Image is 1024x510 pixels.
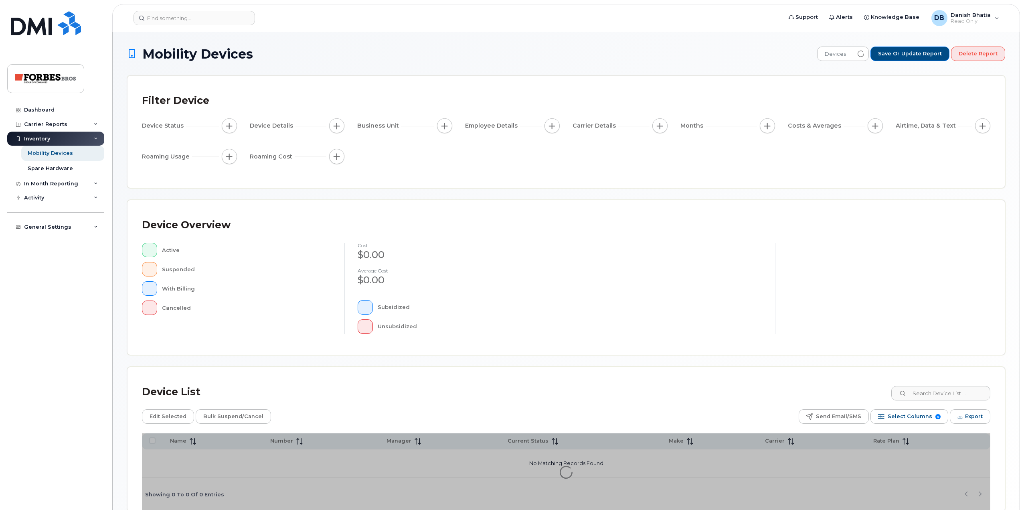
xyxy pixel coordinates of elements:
div: Subsidized [378,300,547,315]
button: Edit Selected [142,409,194,424]
div: Cancelled [162,301,332,315]
button: Bulk Suspend/Cancel [196,409,271,424]
h4: cost [358,243,547,248]
div: Active [162,243,332,257]
div: Device List [142,382,200,402]
button: Delete Report [951,47,1005,61]
span: Export [965,410,983,423]
button: Send Email/SMS [799,409,869,424]
span: Select Columns [888,410,932,423]
span: Carrier Details [573,122,618,130]
div: Unsubsidized [378,319,547,334]
span: 9 [935,414,941,419]
span: Delete Report [959,50,998,57]
span: Airtime, Data & Text [896,122,958,130]
div: $0.00 [358,273,547,287]
button: Export [950,409,990,424]
span: Send Email/SMS [816,410,861,423]
h4: Average cost [358,268,547,273]
div: $0.00 [358,248,547,262]
div: Suspended [162,262,332,276]
span: Save or Update Report [878,50,942,57]
input: Search Device List ... [891,386,990,400]
span: Device Details [250,122,295,130]
span: Business Unit [357,122,401,130]
span: Roaming Usage [142,152,192,161]
div: Filter Device [142,90,209,111]
div: With Billing [162,281,332,296]
span: Employee Details [465,122,520,130]
span: Roaming Cost [250,152,295,161]
span: Costs & Averages [788,122,844,130]
span: Device Status [142,122,186,130]
span: Edit Selected [150,410,186,423]
button: Select Columns 9 [870,409,948,424]
span: Bulk Suspend/Cancel [203,410,263,423]
span: Mobility Devices [142,47,253,61]
span: Devices [818,47,853,61]
span: Months [680,122,706,130]
div: Device Overview [142,215,231,236]
button: Save or Update Report [870,47,949,61]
